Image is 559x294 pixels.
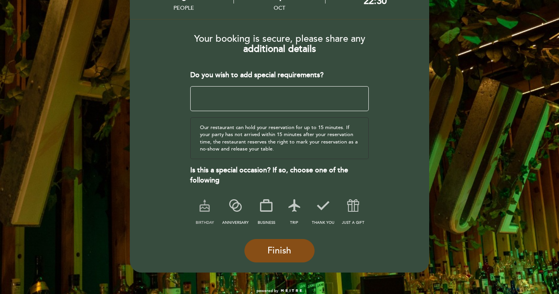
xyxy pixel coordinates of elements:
[173,5,194,11] div: people
[190,70,369,80] div: Do you wish to add special requirements?
[244,239,315,262] button: Finish
[190,117,369,159] div: Our restaurant can hold your reservation for up to 15 minutes. If your party has not arrived with...
[342,220,364,225] span: just a gift
[194,33,365,44] span: Your booking is secure, please share any
[257,288,278,294] span: powered by
[290,220,298,225] span: trip
[243,43,316,55] b: additional details
[190,165,369,185] div: Is this a special occasion? If so, choose one of the following
[267,245,291,256] span: Finish
[222,220,249,225] span: anniversary
[258,220,275,225] span: business
[196,220,214,225] span: birthday
[312,220,334,225] span: thank you
[280,289,302,293] img: MEITRE
[257,288,302,294] a: powered by
[234,5,325,11] div: Oct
